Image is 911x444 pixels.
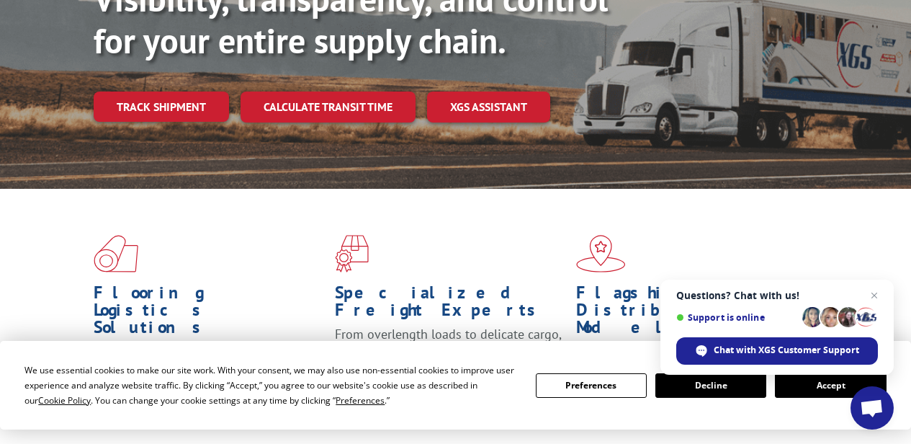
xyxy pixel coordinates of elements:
[94,92,229,122] a: Track shipment
[241,92,416,123] a: Calculate transit time
[676,290,878,301] span: Questions? Chat with us!
[536,373,647,398] button: Preferences
[335,235,369,272] img: xgs-icon-focused-on-flooring-red
[676,337,878,365] div: Chat with XGS Customer Support
[427,92,550,123] a: XGS ASSISTANT
[866,287,883,304] span: Close chat
[335,284,565,326] h1: Specialized Freight Experts
[24,363,518,408] div: We use essential cookies to make our site work. With your consent, we may also use non-essential ...
[775,373,886,398] button: Accept
[851,386,894,430] div: Open chat
[676,312,797,323] span: Support is online
[655,373,766,398] button: Decline
[94,284,324,343] h1: Flooring Logistics Solutions
[576,235,626,272] img: xgs-icon-flagship-distribution-model-red
[335,326,565,390] p: From overlength loads to delicate cargo, our experienced staff knows the best way to move your fr...
[38,394,91,407] span: Cookie Policy
[576,284,807,343] h1: Flagship Distribution Model
[336,394,385,407] span: Preferences
[714,344,859,357] span: Chat with XGS Customer Support
[94,235,138,272] img: xgs-icon-total-supply-chain-intelligence-red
